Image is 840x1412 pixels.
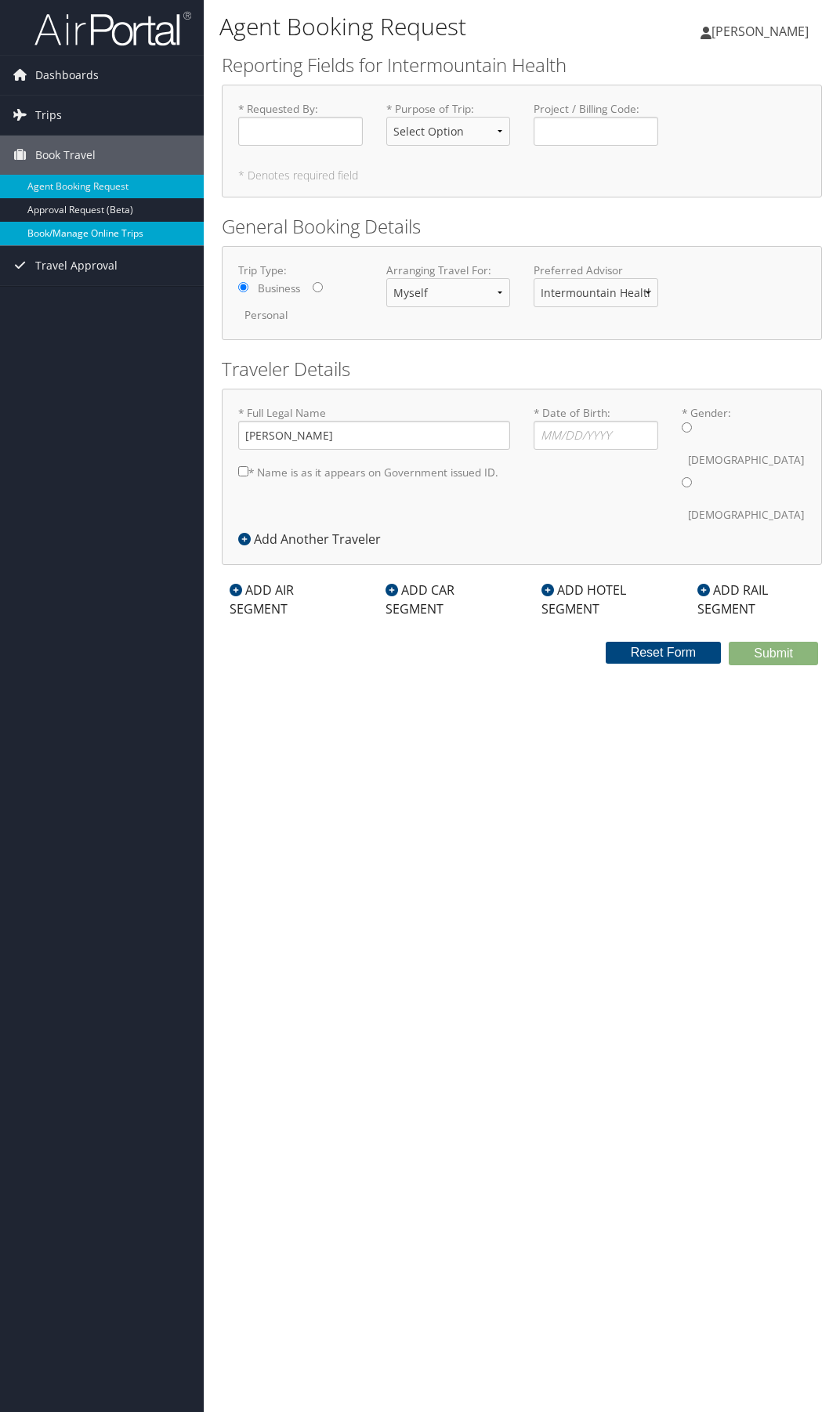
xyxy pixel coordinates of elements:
[238,262,363,278] label: Trip Type:
[534,262,658,278] label: Preferred Advisor
[690,581,822,618] div: ADD RAIL SEGMENT
[238,421,510,450] input: * Full Legal Name
[386,262,511,278] label: Arranging Travel For:
[688,445,804,475] label: [DEMOGRAPHIC_DATA]
[729,642,818,665] button: Submit
[35,96,62,135] span: Trips
[238,170,806,181] h5: * Denotes required field
[238,530,389,549] div: Add Another Traveler
[711,23,809,40] span: [PERSON_NAME]
[222,356,822,382] h2: Traveler Details
[534,117,658,146] input: Project / Billing Code:
[222,581,354,618] div: ADD AIR SEGMENT
[534,405,658,450] label: * Date of Birth:
[238,458,498,487] label: * Name is as it appears on Government issued ID.
[238,117,363,146] input: * Requested By:
[238,466,248,476] input: * Name is as it appears on Government issued ID.
[219,10,623,43] h1: Agent Booking Request
[238,405,510,450] label: * Full Legal Name
[534,421,658,450] input: * Date of Birth:
[222,213,822,240] h2: General Booking Details
[534,581,666,618] div: ADD HOTEL SEGMENT
[688,500,804,530] label: [DEMOGRAPHIC_DATA]
[244,307,288,323] label: Personal
[534,101,658,146] label: Project / Billing Code :
[606,642,722,664] button: Reset Form
[386,101,511,158] label: * Purpose of Trip :
[34,10,191,47] img: airportal-logo.png
[682,477,692,487] input: * Gender:[DEMOGRAPHIC_DATA][DEMOGRAPHIC_DATA]
[35,136,96,175] span: Book Travel
[682,405,806,530] label: * Gender:
[222,52,822,78] h2: Reporting Fields for Intermountain Health
[682,422,692,433] input: * Gender:[DEMOGRAPHIC_DATA][DEMOGRAPHIC_DATA]
[701,8,824,55] a: [PERSON_NAME]
[35,56,99,95] span: Dashboards
[258,281,300,296] label: Business
[238,101,363,146] label: * Requested By :
[386,117,511,146] select: * Purpose of Trip:
[378,581,510,618] div: ADD CAR SEGMENT
[35,246,118,285] span: Travel Approval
